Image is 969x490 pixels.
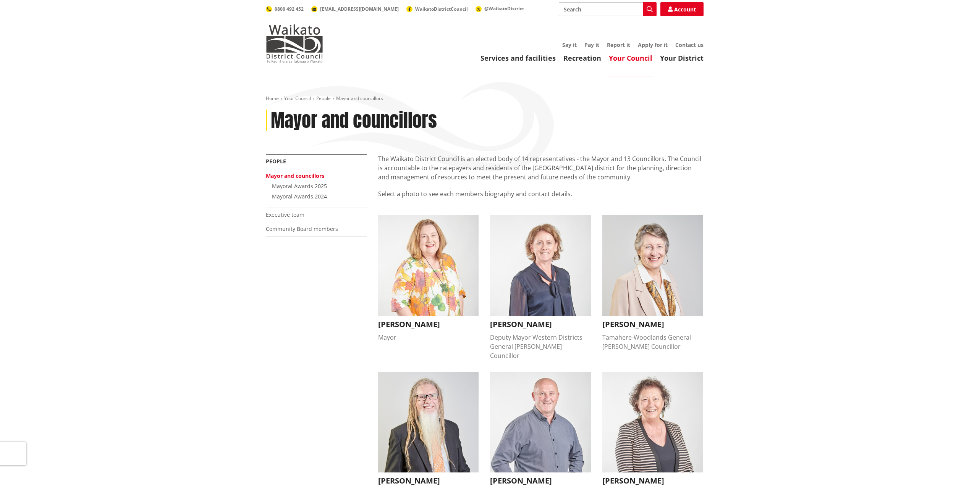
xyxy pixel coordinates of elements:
[266,172,324,179] a: Mayor and councillors
[602,476,703,485] h3: [PERSON_NAME]
[675,41,704,48] a: Contact us
[378,333,479,342] div: Mayor
[660,53,704,63] a: Your District
[609,53,652,63] a: Your Council
[266,158,286,165] a: People
[266,211,304,218] a: Executive team
[271,110,437,132] h1: Mayor and councillors
[275,6,304,12] span: 0800 492 452
[320,6,399,12] span: [EMAIL_ADDRESS][DOMAIN_NAME]
[476,5,524,12] a: @WaikatoDistrict
[266,95,704,102] nav: breadcrumb
[272,193,327,200] a: Mayoral Awards 2024
[378,372,479,472] img: David Whyte
[266,95,279,102] a: Home
[266,24,323,63] img: Waikato District Council - Te Kaunihera aa Takiwaa o Waikato
[311,6,399,12] a: [EMAIL_ADDRESS][DOMAIN_NAME]
[480,53,556,63] a: Services and facilities
[406,6,468,12] a: WaikatoDistrictCouncil
[378,154,704,182] p: The Waikato District Council is an elected body of 14 representatives - the Mayor and 13 Councill...
[563,53,601,63] a: Recreation
[378,215,479,316] img: Jacqui Church
[602,320,703,329] h3: [PERSON_NAME]
[284,95,311,102] a: Your Council
[415,6,468,12] span: WaikatoDistrictCouncil
[490,215,591,360] button: Carolyn Eyre [PERSON_NAME] Deputy Mayor Western Districts General [PERSON_NAME] Councillor
[584,41,599,48] a: Pay it
[602,215,703,316] img: Crystal Beavis
[484,5,524,12] span: @WaikatoDistrict
[490,476,591,485] h3: [PERSON_NAME]
[602,215,703,351] button: Crystal Beavis [PERSON_NAME] Tamahere-Woodlands General [PERSON_NAME] Councillor
[336,95,383,102] span: Mayor and councillors
[378,215,479,342] button: Jacqui Church [PERSON_NAME] Mayor
[266,6,304,12] a: 0800 492 452
[378,476,479,485] h3: [PERSON_NAME]
[607,41,630,48] a: Report it
[490,333,591,360] div: Deputy Mayor Western Districts General [PERSON_NAME] Councillor
[638,41,668,48] a: Apply for it
[272,182,327,190] a: Mayoral Awards 2025
[562,41,577,48] a: Say it
[490,372,591,472] img: Eugene Patterson
[602,372,703,472] img: Janet Gibb
[378,189,704,208] p: Select a photo to see each members biography and contact details.
[490,320,591,329] h3: [PERSON_NAME]
[266,225,338,232] a: Community Board members
[316,95,331,102] a: People
[559,2,657,16] input: Search input
[378,320,479,329] h3: [PERSON_NAME]
[660,2,704,16] a: Account
[602,333,703,351] div: Tamahere-Woodlands General [PERSON_NAME] Councillor
[490,215,591,316] img: Carolyn Eyre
